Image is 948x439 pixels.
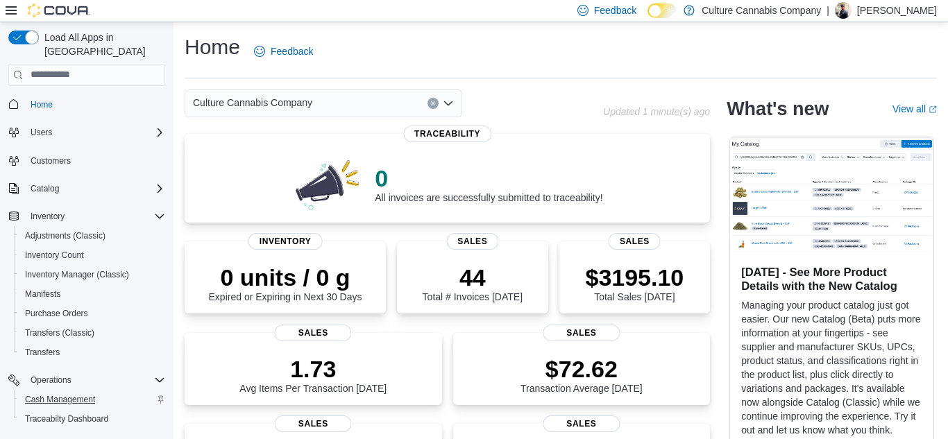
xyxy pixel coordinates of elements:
span: Home [31,99,53,110]
span: Sales [446,233,498,250]
button: Users [25,124,58,141]
span: Users [31,127,52,138]
span: Traceabilty Dashboard [19,411,165,427]
a: Inventory Count [19,247,90,264]
p: 1.73 [239,355,387,383]
span: Cash Management [19,391,165,408]
a: Home [25,96,58,113]
button: Cash Management [14,390,171,409]
button: Inventory Manager (Classic) [14,265,171,284]
span: Manifests [19,286,165,302]
span: Purchase Orders [19,305,165,322]
div: Avg Items Per Transaction [DATE] [239,355,387,394]
a: Transfers [19,344,65,361]
span: Operations [31,375,71,386]
a: Transfers (Classic) [19,325,100,341]
span: Inventory [248,233,323,250]
span: Sales [275,415,352,432]
button: Inventory [3,207,171,226]
span: Transfers [19,344,165,361]
div: All invoices are successfully submitted to traceability! [375,164,602,203]
button: Purchase Orders [14,304,171,323]
span: Transfers [25,347,60,358]
span: Culture Cannabis Company [193,94,312,111]
span: Inventory Manager (Classic) [25,269,129,280]
a: Manifests [19,286,66,302]
h3: [DATE] - See More Product Details with the New Catalog [741,265,922,293]
span: Purchase Orders [25,308,88,319]
span: Load All Apps in [GEOGRAPHIC_DATA] [39,31,165,58]
button: Home [3,94,171,114]
input: Dark Mode [647,3,677,18]
span: Transfers (Classic) [19,325,165,341]
span: Home [25,96,165,113]
img: 0 [292,156,364,212]
h1: Home [185,33,240,61]
div: Total Sales [DATE] [585,264,684,302]
svg: External link [929,105,937,114]
button: Users [3,123,171,142]
a: Cash Management [19,391,101,408]
span: Adjustments (Classic) [19,227,165,244]
span: Adjustments (Classic) [25,230,105,241]
span: Transfers (Classic) [25,327,94,338]
button: Clear input [428,98,439,109]
a: View allExternal link [892,103,937,114]
p: 0 units / 0 g [209,264,362,291]
button: Customers [3,150,171,171]
button: Transfers (Classic) [14,323,171,343]
button: Inventory [25,208,70,225]
span: Cash Management [25,394,95,405]
p: Updated 1 minute(s) ago [603,106,710,117]
span: Manifests [25,289,60,300]
button: Inventory Count [14,246,171,265]
a: Traceabilty Dashboard [19,411,114,427]
div: Total # Invoices [DATE] [423,264,523,302]
a: Purchase Orders [19,305,94,322]
p: Managing your product catalog just got easier. Our new Catalog (Beta) puts more information at yo... [741,298,922,437]
div: Chad Denson [835,2,852,19]
span: Operations [25,372,165,388]
a: Inventory Manager (Classic) [19,266,135,283]
span: Dark Mode [647,18,648,19]
button: Operations [3,370,171,390]
span: Customers [31,155,71,166]
button: Traceabilty Dashboard [14,409,171,429]
span: Feedback [594,3,636,17]
button: Manifests [14,284,171,304]
button: Operations [25,372,77,388]
span: Sales [609,233,661,250]
a: Customers [25,153,76,169]
span: Feedback [271,44,313,58]
span: Catalog [25,180,165,197]
span: Inventory [31,211,65,222]
button: Adjustments (Classic) [14,226,171,246]
p: | [827,2,829,19]
span: Sales [275,325,352,341]
a: Adjustments (Classic) [19,227,111,244]
span: Inventory Count [19,247,165,264]
p: 0 [375,164,602,192]
span: Users [25,124,165,141]
p: 44 [423,264,523,291]
span: Inventory [25,208,165,225]
span: Sales [543,415,620,432]
button: Open list of options [443,98,454,109]
p: Culture Cannabis Company [702,2,821,19]
a: Feedback [248,37,319,65]
div: Expired or Expiring in Next 30 Days [209,264,362,302]
button: Catalog [3,179,171,198]
span: Catalog [31,183,59,194]
p: [PERSON_NAME] [857,2,937,19]
span: Inventory Count [25,250,84,261]
span: Sales [543,325,620,341]
p: $3195.10 [585,264,684,291]
h2: What's new [727,98,829,120]
img: Cova [28,3,90,17]
div: Transaction Average [DATE] [520,355,643,394]
span: Traceabilty Dashboard [25,413,108,424]
span: Customers [25,152,165,169]
p: $72.62 [520,355,643,383]
span: Inventory Manager (Classic) [19,266,165,283]
button: Transfers [14,343,171,362]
